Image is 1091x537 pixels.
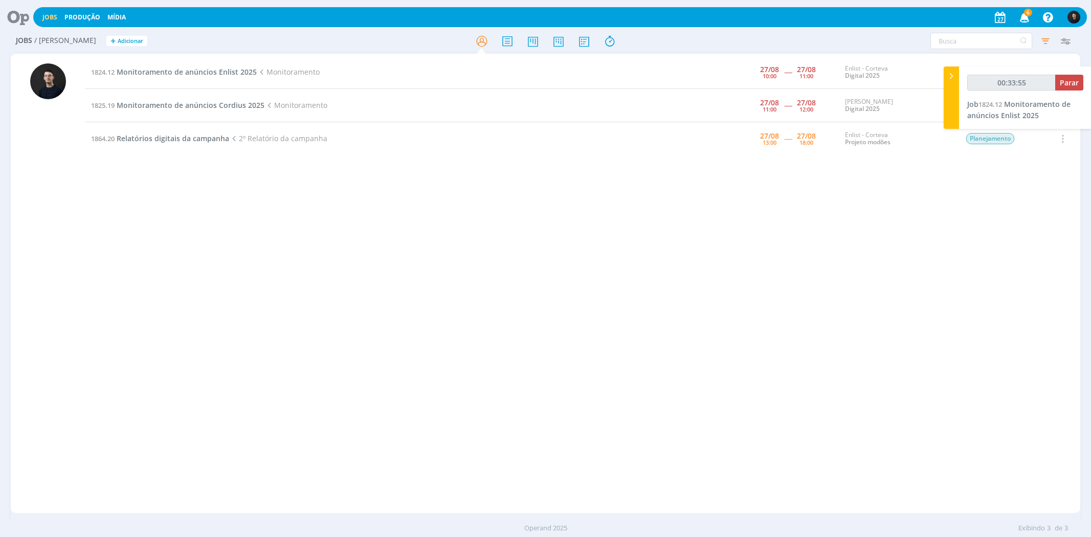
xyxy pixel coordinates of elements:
div: 18:00 [799,140,813,145]
a: Jobs [42,13,57,21]
span: Monitoramento de anúncios Enlist 2025 [967,99,1071,120]
span: Parar [1060,78,1079,87]
button: Produção [61,13,103,21]
button: Mídia [104,13,129,21]
span: de [1055,523,1062,533]
a: Produção [64,13,100,21]
span: 6 [1024,9,1032,16]
div: 10:00 [763,73,776,79]
span: 3 [1047,523,1051,533]
a: Mídia [107,13,126,21]
button: C [1067,8,1081,26]
div: Enlist - Corteva [845,131,950,146]
div: 27/08 [760,99,779,106]
span: 2º Relatório da campanha [229,133,327,143]
a: Projeto modões [845,138,890,146]
div: 27/08 [760,66,779,73]
div: Enlist - Corteva [845,65,950,80]
a: Digital 2025 [845,104,880,113]
a: Digital 2025 [845,71,880,80]
span: 1864.20 [91,134,115,143]
span: ----- [784,67,792,77]
span: + [110,36,116,47]
span: ----- [784,100,792,110]
span: Monitoramento [257,67,319,77]
button: Parar [1055,75,1083,91]
button: Jobs [39,13,60,21]
div: 27/08 [797,66,816,73]
span: Monitoramento de anúncios Cordius 2025 [117,100,264,110]
div: [PERSON_NAME] [845,98,950,113]
img: C [30,63,66,99]
span: Jobs [16,36,32,45]
div: 11:00 [799,73,813,79]
div: 13:00 [763,140,776,145]
a: 1864.20Relatórios digitais da campanha [91,133,229,143]
button: +Adicionar [106,36,147,47]
span: 3 [1064,523,1068,533]
div: 12:00 [799,106,813,112]
div: 27/08 [797,132,816,140]
img: C [1067,11,1080,24]
span: Planejamento [966,133,1014,144]
span: 1824.12 [91,68,115,77]
a: 1825.19Monitoramento de anúncios Cordius 2025 [91,100,264,110]
span: 1825.19 [91,101,115,110]
span: 1824.12 [978,100,1002,109]
div: 11:00 [763,106,776,112]
a: 1824.12Monitoramento de anúncios Enlist 2025 [91,67,257,77]
a: Job1824.12Monitoramento de anúncios Enlist 2025 [967,99,1071,120]
span: Monitoramento de anúncios Enlist 2025 [117,67,257,77]
div: 27/08 [760,132,779,140]
button: 6 [1013,8,1034,27]
input: Busca [930,33,1032,49]
span: Adicionar [118,38,143,44]
span: Monitoramento [264,100,327,110]
div: 27/08 [797,99,816,106]
span: ----- [784,133,792,143]
span: / [PERSON_NAME] [34,36,96,45]
span: Relatórios digitais da campanha [117,133,229,143]
span: Exibindo [1018,523,1045,533]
